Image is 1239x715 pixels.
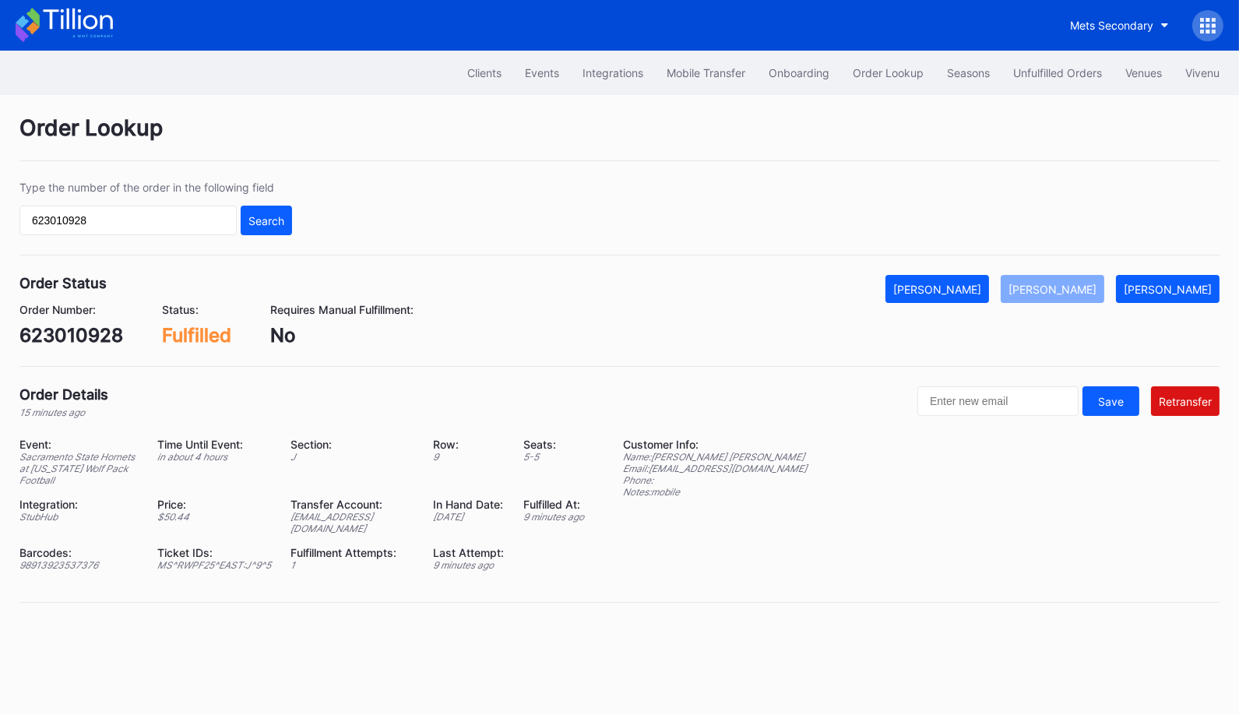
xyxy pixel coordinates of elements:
[623,463,807,474] div: Email: [EMAIL_ADDRESS][DOMAIN_NAME]
[456,58,513,87] button: Clients
[241,206,292,235] button: Search
[853,66,924,79] div: Order Lookup
[158,546,272,559] div: Ticket IDs:
[1070,19,1153,32] div: Mets Secondary
[291,438,414,451] div: Section:
[433,559,504,571] div: 9 minutes ago
[513,58,571,87] button: Events
[291,451,414,463] div: J
[841,58,935,87] button: Order Lookup
[158,438,272,451] div: Time Until Event:
[1001,58,1114,87] button: Unfulfilled Orders
[162,303,231,316] div: Status:
[19,498,139,511] div: Integration:
[19,206,237,235] input: GT59662
[1185,66,1220,79] div: Vivenu
[1151,386,1220,416] button: Retransfer
[158,511,272,523] div: $ 50.44
[433,511,504,523] div: [DATE]
[291,511,414,534] div: [EMAIL_ADDRESS][DOMAIN_NAME]
[757,58,841,87] button: Onboarding
[19,181,292,194] div: Type the number of the order in the following field
[655,58,757,87] button: Mobile Transfer
[19,451,139,486] div: Sacramento State Hornets at [US_STATE] Wolf Pack Football
[1114,58,1174,87] button: Venues
[19,324,123,347] div: 623010928
[523,511,584,523] div: 9 minutes ago
[19,386,108,403] div: Order Details
[623,474,807,486] div: Phone:
[19,303,123,316] div: Order Number:
[433,498,504,511] div: In Hand Date:
[1001,275,1104,303] button: [PERSON_NAME]
[1008,283,1096,296] div: [PERSON_NAME]
[270,303,414,316] div: Requires Manual Fulfillment:
[248,214,284,227] div: Search
[1124,283,1212,296] div: [PERSON_NAME]
[19,559,139,571] div: 98913923537376
[433,546,504,559] div: Last Attempt:
[623,438,807,451] div: Customer Info:
[1174,58,1231,87] button: Vivenu
[291,546,414,559] div: Fulfillment Attempts:
[291,498,414,511] div: Transfer Account:
[433,451,504,463] div: 9
[583,66,643,79] div: Integrations
[523,498,584,511] div: Fulfilled At:
[19,438,139,451] div: Event:
[433,438,504,451] div: Row:
[291,559,414,571] div: 1
[1098,395,1124,408] div: Save
[525,66,559,79] div: Events
[523,438,584,451] div: Seats:
[19,275,107,291] div: Order Status
[667,66,745,79] div: Mobile Transfer
[19,407,108,418] div: 15 minutes ago
[19,511,139,523] div: StubHub
[893,283,981,296] div: [PERSON_NAME]
[1013,66,1102,79] div: Unfulfilled Orders
[19,546,139,559] div: Barcodes:
[523,451,584,463] div: 5 - 5
[1116,275,1220,303] button: [PERSON_NAME]
[935,58,1001,87] button: Seasons
[947,66,990,79] div: Seasons
[158,498,272,511] div: Price:
[158,559,272,571] div: MS^RWPF25^EAST:J^9^5
[917,386,1079,416] input: Enter new email
[162,324,231,347] div: Fulfilled
[623,451,807,463] div: Name: [PERSON_NAME] [PERSON_NAME]
[571,58,655,87] button: Integrations
[1125,66,1162,79] div: Venues
[1159,395,1212,408] div: Retransfer
[158,451,272,463] div: in about 4 hours
[467,66,502,79] div: Clients
[769,66,829,79] div: Onboarding
[623,486,807,498] div: Notes: mobile
[1082,386,1139,416] button: Save
[19,114,1220,161] div: Order Lookup
[885,275,989,303] button: [PERSON_NAME]
[1058,11,1181,40] button: Mets Secondary
[270,324,414,347] div: No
